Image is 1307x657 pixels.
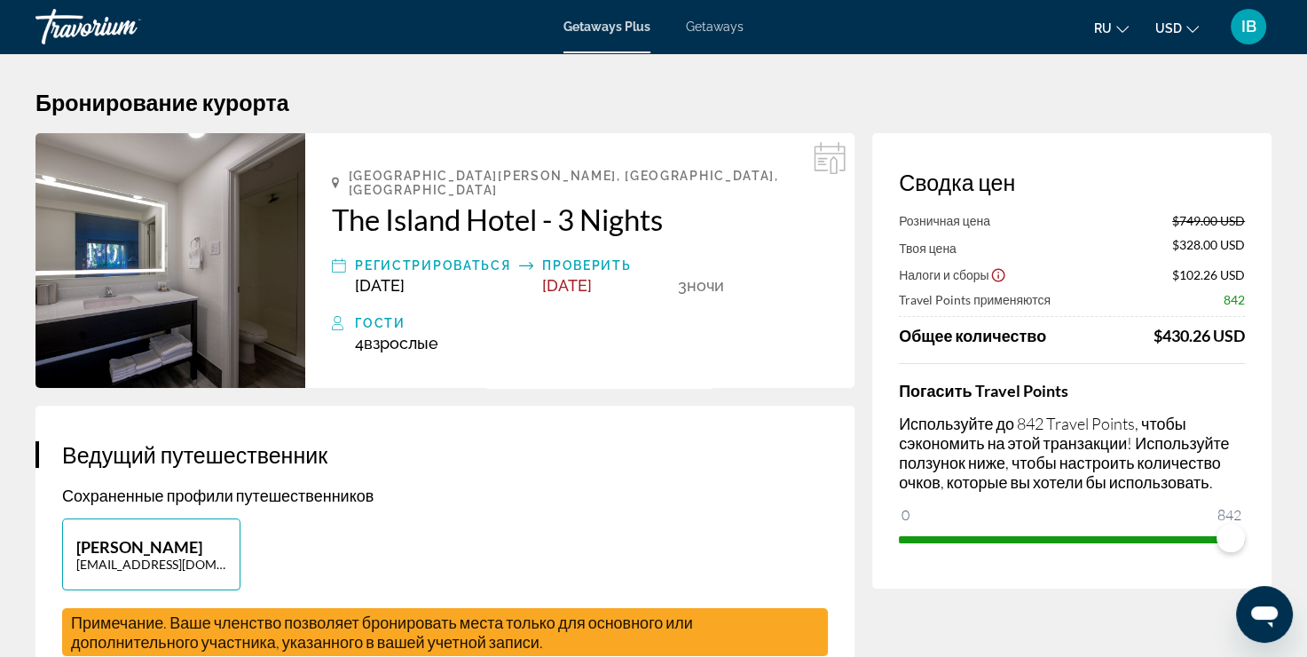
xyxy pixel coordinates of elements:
span: Общее количество [899,326,1046,345]
span: [DATE] [355,276,405,295]
span: $102.26 USD [1172,267,1245,282]
a: Getaways [686,20,744,34]
span: 4 [355,334,438,352]
span: [GEOGRAPHIC_DATA][PERSON_NAME], [GEOGRAPHIC_DATA], [GEOGRAPHIC_DATA] [349,169,828,197]
span: ngx-slider [1216,524,1245,552]
a: Getaways Plus [563,20,650,34]
button: Change language [1094,15,1129,41]
span: Твоя цена [899,241,957,256]
span: Взрослые [364,334,438,352]
button: User Menu [1225,8,1272,45]
button: [PERSON_NAME][EMAIL_ADDRESS][DOMAIN_NAME] [62,518,240,590]
div: $430.26 USD [1153,326,1245,345]
a: The Island Hotel - 3 Nights [332,202,828,237]
p: [EMAIL_ADDRESS][DOMAIN_NAME] [76,557,226,572]
h1: Бронирование курорта [35,89,1272,115]
div: Регистрироваться [355,255,510,276]
span: ночи [687,276,724,295]
iframe: Кнопка запуска окна обмена сообщениями [1236,586,1293,643]
p: Сохраненные профили путешественников [62,486,828,505]
span: $749.00 USD [1172,213,1245,228]
span: [DATE] [542,276,592,295]
ya-tr-span: USD [1155,21,1182,36]
ya-tr-span: ru [1094,21,1112,36]
h3: Ведущий путешественник [62,441,828,468]
span: $328.00 USD [1172,237,1245,257]
ya-tr-span: IB [1241,17,1256,36]
button: Show Taxes and Fees breakdown [899,265,1006,283]
div: Гости [355,313,828,334]
span: Налоги и сборы [899,267,988,282]
span: Примечание. Ваше членство позволяет бронировать места только для основного или дополнительного уч... [71,613,693,652]
span: 3 [678,276,687,295]
span: Travel Points применяются [899,292,1051,307]
button: Show Taxes and Fees disclaimer [990,266,1006,282]
p: [PERSON_NAME] [76,537,226,557]
a: Travorium [35,4,213,50]
p: Используйте до 842 Travel Points, чтобы сэкономить на этой транзакции! Используйте ползунок ниже,... [899,414,1245,492]
ngx-slider: ngx-slider [899,536,1245,540]
div: Проверить [542,255,669,276]
span: 842 [1224,292,1245,307]
button: Change currency [1155,15,1199,41]
span: 842 [1215,504,1244,526]
h4: Погасить Travel Points [899,381,1245,400]
span: 0 [899,504,912,526]
span: Розничная цена [899,213,990,228]
h3: Сводка цен [899,169,1245,195]
img: The Island Hotel - 3 Nights [35,133,305,388]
